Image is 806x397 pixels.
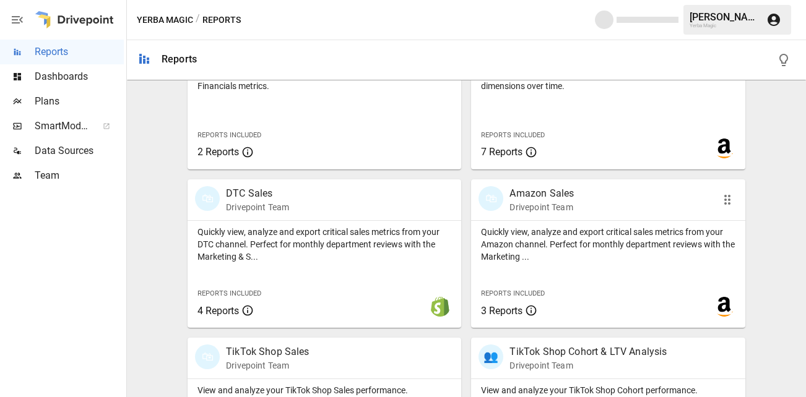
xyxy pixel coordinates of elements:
[481,226,735,263] p: Quickly view, analyze and export critical sales metrics from your Amazon channel. Perfect for mon...
[195,186,220,211] div: 🛍
[481,67,735,92] p: View, analyze and export cohort LTV performance across custom dimensions over time.
[481,384,735,396] p: View and analyze your TikTok Shop Cohort performance.
[226,201,289,213] p: Drivepoint Team
[226,344,310,359] p: TikTok Shop Sales
[690,11,759,23] div: [PERSON_NAME]
[509,344,667,359] p: TikTok Shop Cohort & LTV Analysis
[195,344,220,369] div: 🛍
[35,168,124,183] span: Team
[197,289,261,297] span: Reports Included
[714,297,734,317] img: amazon
[35,94,124,109] span: Plans
[430,297,450,317] img: shopify
[226,186,289,201] p: DTC Sales
[509,201,574,213] p: Drivepoint Team
[35,45,124,59] span: Reports
[481,131,545,139] span: Reports Included
[35,119,89,134] span: SmartModel
[197,146,239,158] span: 2 Reports
[481,289,545,297] span: Reports Included
[226,359,310,372] p: Drivepoint Team
[196,12,200,28] div: /
[197,67,451,92] p: Easily identify strengths and weaknesses for P&L and Cohorted Financials metrics.
[35,143,124,158] span: Data Sources
[35,69,124,84] span: Dashboards
[479,186,503,211] div: 🛍
[197,226,451,263] p: Quickly view, analyze and export critical sales metrics from your DTC channel. Perfect for monthl...
[509,186,574,201] p: Amazon Sales
[479,344,503,369] div: 👥
[690,23,759,28] div: Yerba Magic
[89,117,97,132] span: ™
[714,139,734,158] img: amazon
[197,131,261,139] span: Reports Included
[481,146,522,158] span: 7 Reports
[197,305,239,317] span: 4 Reports
[481,305,522,317] span: 3 Reports
[509,359,667,372] p: Drivepoint Team
[162,53,197,65] div: Reports
[137,12,193,28] button: Yerba Magic
[197,384,451,396] p: View and analyze your TikTok Shop Sales performance.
